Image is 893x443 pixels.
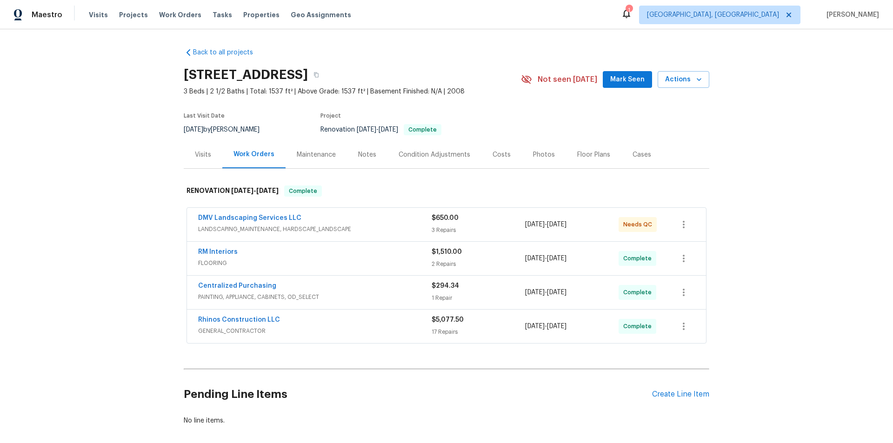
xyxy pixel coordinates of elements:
span: - [231,187,279,194]
span: $650.00 [432,215,459,221]
span: Complete [623,254,655,263]
span: Visits [89,10,108,20]
span: - [525,288,566,297]
span: [DATE] [525,289,545,296]
div: by [PERSON_NAME] [184,124,271,135]
span: [PERSON_NAME] [823,10,879,20]
span: [DATE] [525,221,545,228]
span: [GEOGRAPHIC_DATA], [GEOGRAPHIC_DATA] [647,10,779,20]
div: Condition Adjustments [399,150,470,159]
div: 17 Repairs [432,327,525,337]
span: Needs QC [623,220,656,229]
div: Create Line Item [652,390,709,399]
span: [DATE] [547,221,566,228]
span: $294.34 [432,283,459,289]
div: Visits [195,150,211,159]
span: Complete [623,322,655,331]
span: [DATE] [525,255,545,262]
span: Renovation [320,126,441,133]
span: [DATE] [525,323,545,330]
h2: Pending Line Items [184,373,652,416]
div: 1 Repair [432,293,525,303]
span: [DATE] [256,187,279,194]
div: Notes [358,150,376,159]
span: Projects [119,10,148,20]
span: Work Orders [159,10,201,20]
span: [DATE] [379,126,398,133]
span: - [357,126,398,133]
span: Properties [243,10,280,20]
button: Copy Address [308,66,325,83]
div: 1 [626,6,632,15]
a: DMV Landscaping Services LLC [198,215,301,221]
span: GENERAL_CONTRACTOR [198,326,432,336]
span: [DATE] [547,255,566,262]
div: Photos [533,150,555,159]
h2: [STREET_ADDRESS] [184,70,308,79]
span: - [525,322,566,331]
span: $1,510.00 [432,249,462,255]
div: Costs [493,150,511,159]
span: - [525,254,566,263]
span: Maestro [32,10,62,20]
span: Complete [623,288,655,297]
span: LANDSCAPING_MAINTENANCE, HARDSCAPE_LANDSCAPE [198,225,432,234]
a: Back to all projects [184,48,273,57]
span: Tasks [213,12,232,18]
div: Work Orders [233,150,274,159]
div: No line items. [184,416,709,425]
span: Actions [665,74,702,86]
span: Not seen [DATE] [538,75,597,84]
h6: RENOVATION [187,185,279,197]
span: [DATE] [184,126,203,133]
button: Mark Seen [603,71,652,88]
span: PAINTING, APPLIANCE, CABINETS, OD_SELECT [198,292,432,302]
div: Maintenance [297,150,336,159]
span: [DATE] [231,187,253,194]
span: - [525,220,566,229]
span: 3 Beds | 2 1/2 Baths | Total: 1537 ft² | Above Grade: 1537 ft² | Basement Finished: N/A | 2008 [184,87,521,96]
button: Actions [658,71,709,88]
div: RENOVATION [DATE]-[DATE]Complete [184,176,709,206]
div: Cases [633,150,651,159]
div: 3 Repairs [432,225,525,235]
span: [DATE] [547,289,566,296]
span: FLOORING [198,258,432,268]
span: Complete [285,186,321,196]
span: Project [320,113,341,119]
span: [DATE] [547,323,566,330]
span: Last Visit Date [184,113,225,119]
span: Geo Assignments [291,10,351,20]
a: RM Interiors [198,249,238,255]
span: Mark Seen [610,74,645,86]
a: Centralized Purchasing [198,283,276,289]
a: Rhinos Construction LLC [198,317,280,323]
span: $5,077.50 [432,317,464,323]
span: [DATE] [357,126,376,133]
span: Complete [405,127,440,132]
div: 2 Repairs [432,259,525,269]
div: Floor Plans [577,150,610,159]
